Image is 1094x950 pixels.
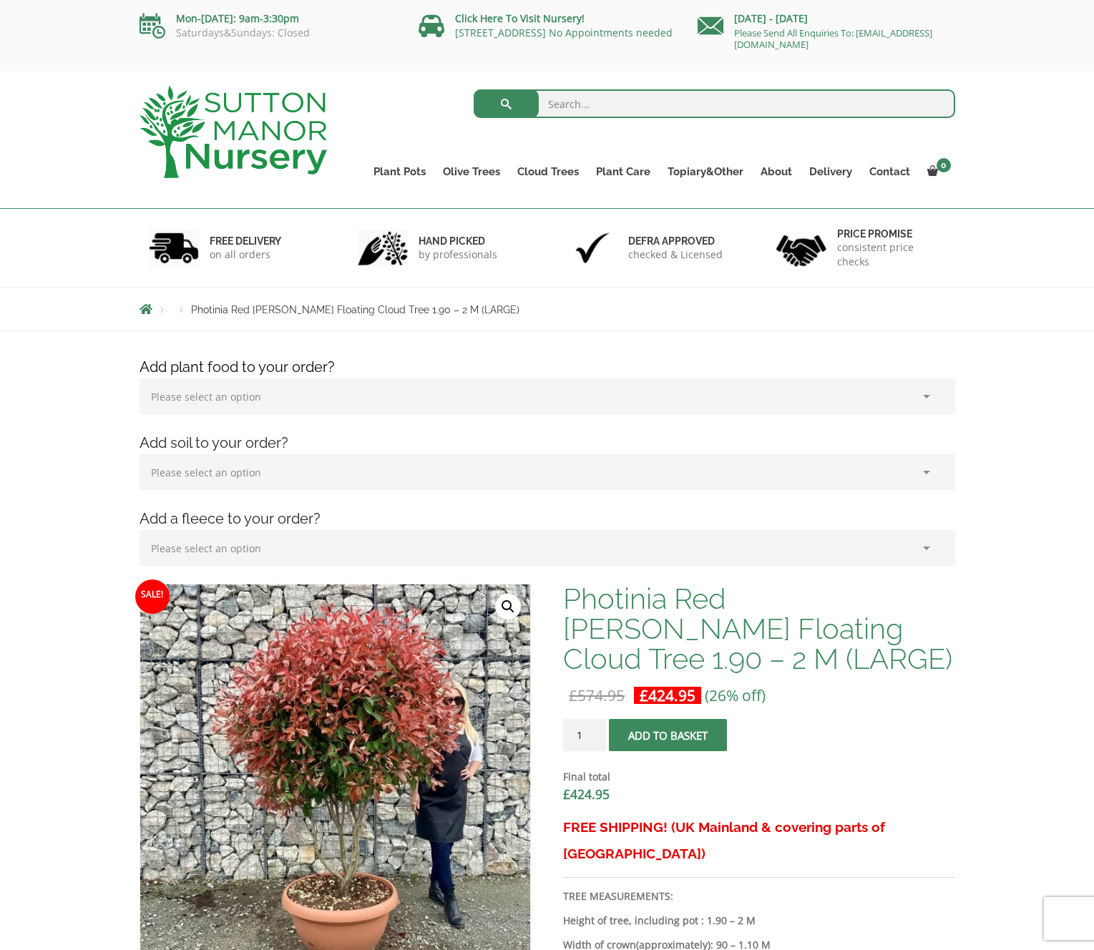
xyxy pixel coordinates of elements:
[434,162,509,182] a: Olive Trees
[569,685,577,705] span: £
[705,685,766,705] span: (26% off)
[210,248,281,262] p: on all orders
[474,89,955,118] input: Search...
[563,768,954,785] dt: Final total
[563,584,954,674] h1: Photinia Red [PERSON_NAME] Floating Cloud Tree 1.90 – 2 M (LARGE)
[135,579,170,614] span: Sale!
[587,162,659,182] a: Plant Care
[837,227,946,240] h6: Price promise
[563,719,606,751] input: Product quantity
[801,162,861,182] a: Delivery
[129,508,966,530] h4: Add a fleece to your order?
[569,685,625,705] bdi: 574.95
[140,10,397,27] p: Mon-[DATE]: 9am-3:30pm
[365,162,434,182] a: Plant Pots
[919,162,955,182] a: 0
[628,235,723,248] h6: Defra approved
[628,248,723,262] p: checked & Licensed
[419,235,497,248] h6: hand picked
[140,86,327,178] img: logo
[609,719,727,751] button: Add to basket
[455,11,585,25] a: Click Here To Visit Nursery!
[495,594,521,620] a: View full-screen image gallery
[563,814,954,867] h3: FREE SHIPPING! (UK Mainland & covering parts of [GEOGRAPHIC_DATA])
[563,785,570,803] span: £
[563,785,610,803] bdi: 424.95
[861,162,919,182] a: Contact
[734,26,932,51] a: Please Send All Enquiries To: [EMAIL_ADDRESS][DOMAIN_NAME]
[698,10,955,27] p: [DATE] - [DATE]
[640,685,648,705] span: £
[567,230,617,266] img: 3.jpg
[129,432,966,454] h4: Add soil to your order?
[509,162,587,182] a: Cloud Trees
[837,240,946,269] p: consistent price checks
[563,889,673,903] strong: TREE MEASUREMENTS:
[210,235,281,248] h6: FREE DELIVERY
[149,230,199,266] img: 1.jpg
[140,27,397,39] p: Saturdays&Sundays: Closed
[191,304,519,315] span: Photinia Red [PERSON_NAME] Floating Cloud Tree 1.90 – 2 M (LARGE)
[419,248,497,262] p: by professionals
[640,685,695,705] bdi: 424.95
[129,356,966,378] h4: Add plant food to your order?
[752,162,801,182] a: About
[937,158,951,172] span: 0
[140,303,955,315] nav: Breadcrumbs
[659,162,752,182] a: Topiary&Other
[563,914,756,927] b: Height of tree, including pot : 1.90 – 2 M
[358,230,408,266] img: 2.jpg
[776,226,826,270] img: 4.jpg
[455,26,673,39] a: [STREET_ADDRESS] No Appointments needed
